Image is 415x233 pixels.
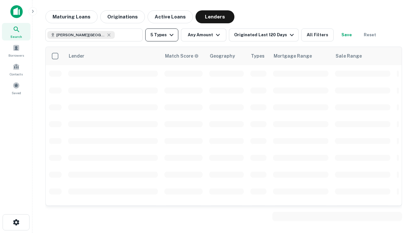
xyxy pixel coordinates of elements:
button: Active Loans [148,10,193,23]
a: Borrowers [2,42,30,59]
th: Types [247,47,270,65]
h6: Match Score [165,52,197,60]
div: Lender [69,52,84,60]
th: Sale Range [332,47,394,65]
button: 5 Types [145,28,178,41]
span: Saved [12,90,21,95]
button: Reset [360,28,380,41]
div: Sale Range [336,52,362,60]
th: Geography [206,47,247,65]
button: Save your search to get updates of matches that match your search criteria. [336,28,357,41]
button: Originated Last 120 Days [229,28,299,41]
div: Types [251,52,265,60]
button: All Filters [301,28,334,41]
a: Search [2,23,30,40]
th: Lender [65,47,161,65]
button: Any Amount [181,28,226,41]
iframe: Chat Widget [383,181,415,212]
th: Mortgage Range [270,47,332,65]
span: Contacts [10,72,23,77]
span: Borrowers [8,53,24,58]
span: Search [10,34,22,39]
button: Originations [100,10,145,23]
div: Capitalize uses an advanced AI algorithm to match your search with the best lender. The match sco... [165,52,199,60]
img: capitalize-icon.png [10,5,23,18]
div: Mortgage Range [274,52,312,60]
span: [PERSON_NAME][GEOGRAPHIC_DATA], [GEOGRAPHIC_DATA] [56,32,105,38]
button: Maturing Loans [45,10,98,23]
button: Lenders [196,10,234,23]
th: Capitalize uses an advanced AI algorithm to match your search with the best lender. The match sco... [161,47,206,65]
div: Geography [210,52,235,60]
a: Contacts [2,61,30,78]
div: Originated Last 120 Days [234,31,296,39]
a: Saved [2,79,30,97]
